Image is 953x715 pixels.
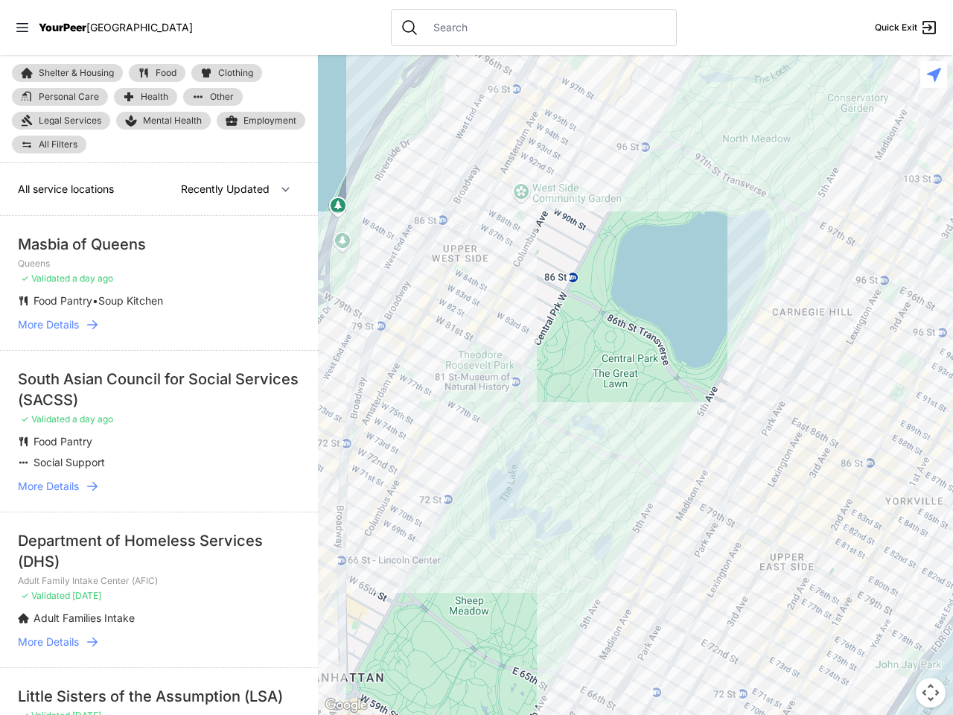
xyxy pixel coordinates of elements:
span: Social Support [34,456,105,468]
a: Open this area in Google Maps (opens a new window) [322,696,371,715]
a: Quick Exit [875,19,938,36]
a: Shelter & Housing [12,64,123,82]
span: Soup Kitchen [98,294,163,307]
a: YourPeer[GEOGRAPHIC_DATA] [39,23,193,32]
span: More Details [18,635,79,649]
img: Google [322,696,371,715]
span: Shelter & Housing [39,69,114,77]
p: Queens [18,258,300,270]
a: All Filters [12,136,86,153]
span: Personal Care [39,92,99,101]
span: Food Pantry [34,435,92,448]
a: Health [114,88,177,106]
span: a day ago [72,413,113,425]
span: a day ago [72,273,113,284]
div: Department of Homeless Services (DHS) [18,530,300,572]
a: Other [183,88,243,106]
div: Masbia of Queens [18,234,300,255]
a: Employment [217,112,305,130]
span: YourPeer [39,21,86,34]
span: ✓ Validated [21,590,70,601]
span: [GEOGRAPHIC_DATA] [86,21,193,34]
div: Little Sisters of the Assumption (LSA) [18,686,300,707]
p: Adult Family Intake Center (AFIC) [18,575,300,587]
span: • [92,294,98,307]
span: Mental Health [143,116,202,125]
span: ✓ Validated [21,273,70,284]
span: Food [156,69,176,77]
a: Food [129,64,185,82]
span: Adult Families Intake [34,611,135,624]
a: Mental Health [116,112,211,130]
span: More Details [18,317,79,332]
a: More Details [18,479,300,494]
span: All service locations [18,182,114,195]
a: More Details [18,635,300,649]
span: Other [210,92,234,101]
span: Legal Services [39,116,101,125]
span: ✓ Validated [21,413,70,425]
span: [DATE] [72,590,101,601]
div: South Asian Council for Social Services (SACSS) [18,369,300,410]
span: More Details [18,479,79,494]
span: All Filters [39,140,77,149]
span: Health [141,92,168,101]
a: More Details [18,317,300,332]
span: Clothing [218,69,253,77]
span: Food Pantry [34,294,92,307]
button: Map camera controls [916,678,946,708]
span: Quick Exit [875,22,917,34]
a: Clothing [191,64,262,82]
input: Search [424,20,667,35]
span: Employment [243,116,296,125]
a: Personal Care [12,88,108,106]
a: Legal Services [12,112,110,130]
